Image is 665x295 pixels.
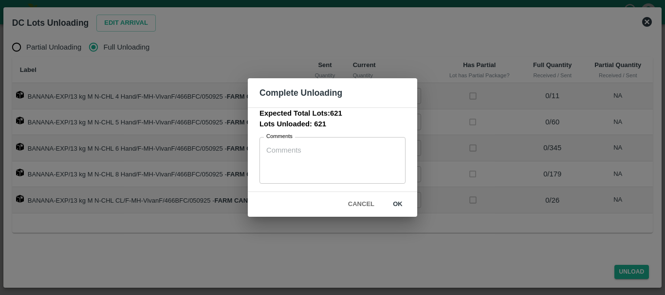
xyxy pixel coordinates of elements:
[382,196,413,213] button: ok
[259,120,326,128] b: Lots Unloaded: 621
[259,88,342,98] b: Complete Unloading
[344,196,378,213] button: Cancel
[266,133,293,140] label: Comments
[259,109,342,117] b: Expected Total Lots: 621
